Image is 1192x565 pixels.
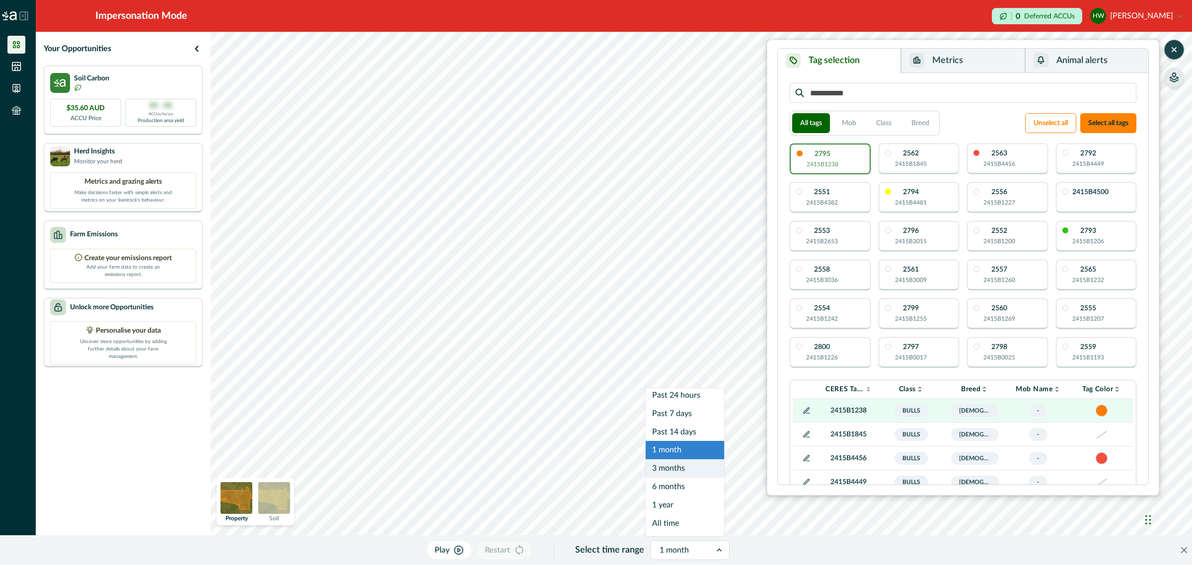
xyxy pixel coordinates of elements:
p: Mob Name [1016,385,1053,393]
p: Farm Emissions [70,229,118,240]
span: Bulls [894,476,928,489]
div: 1 year [646,495,724,514]
div: All time [646,514,724,532]
p: ACCU Price [71,114,101,123]
div: Drag [1145,505,1151,535]
p: 2552 [991,227,1007,234]
p: 2415B1269 [983,314,1015,323]
button: Metrics [901,49,1025,73]
p: 2415B1232 [1072,276,1104,284]
button: Animal alerts [1025,49,1148,73]
p: Unlock more Opportunities [70,302,153,313]
p: 2415B4456 [983,159,1015,168]
p: 2415B1193 [1072,353,1104,362]
button: Restart [476,540,533,560]
p: Soil [269,515,279,521]
p: 2415B1227 [983,198,1015,207]
p: 2800 [814,344,830,351]
p: 2415B1207 [1072,314,1104,323]
img: Logo [2,11,17,20]
div: Past 24 hours [646,386,724,405]
p: Add your farm data to create an emissions report. [86,264,160,279]
span: [DEMOGRAPHIC_DATA] [951,428,999,441]
button: Class [868,113,899,133]
span: Bulls [894,452,928,465]
p: Class [899,385,916,393]
button: Helen Wyatt[PERSON_NAME] [1090,4,1182,28]
p: 2415B1845 [825,429,872,440]
p: Create your emissions report [84,253,172,264]
p: Restart [485,544,510,556]
p: Herd Insights [74,146,122,157]
button: Close [1176,542,1192,558]
p: 2555 [1080,305,1096,312]
p: Metrics and grazing alerts [84,177,162,187]
button: Unselect all [1025,113,1076,133]
span: [DEMOGRAPHIC_DATA] [951,452,999,465]
p: 2798 [991,344,1007,351]
p: 2797 [903,344,919,351]
p: 2563 [991,150,1007,157]
p: 2415B4382 [806,198,838,207]
p: 2415B0017 [895,353,927,362]
p: 2415B4449 [1072,159,1104,168]
span: [DEMOGRAPHIC_DATA] [951,404,999,417]
p: 2796 [903,227,919,234]
p: 2795 [815,150,830,157]
div: 6 months [646,478,724,496]
button: All tags [792,113,830,133]
p: 2415B1260 [983,276,1015,284]
span: Bulls [894,428,928,441]
p: Play [435,544,449,556]
p: 2792 [1080,150,1096,157]
p: 2415B4449 [825,477,872,488]
p: 2415B1255 [895,314,927,323]
p: 2415B3015 [895,237,927,246]
p: 2415B1845 [895,159,927,168]
div: Past 7 days [646,405,724,423]
iframe: Chat Widget [1142,495,1192,543]
p: 2415B1242 [806,314,838,323]
p: 2415B3009 [895,276,927,284]
p: 2415B4456 [825,453,872,464]
p: 00 - 00 [149,101,172,111]
p: 2557 [991,266,1007,273]
p: Select time range [575,544,644,557]
img: property preview [221,482,252,514]
p: 2559 [1080,344,1096,351]
p: Production area yield [138,117,184,125]
button: Tag selection [778,49,901,73]
p: 2415B1238 [807,160,838,169]
p: 2793 [1080,227,1096,234]
p: Breed [961,385,981,393]
p: Uncover more opportunities by adding further details about your farm management. [74,336,173,360]
p: Monitor your herd [74,157,122,166]
span: - [1029,428,1047,441]
p: 2415B2653 [806,237,838,246]
p: 0 [1016,12,1020,20]
button: Breed [903,113,937,133]
p: ACCUs/ha/pa [149,111,173,117]
p: Soil Carbon [74,73,109,84]
div: 3 months [646,459,724,478]
div: Impersonation Mode [95,8,187,23]
span: - [1029,452,1047,465]
p: 2565 [1080,266,1096,273]
p: 2415B3036 [806,276,838,284]
button: Select all tags [1080,113,1136,133]
p: 2558 [814,266,830,273]
span: Bulls [894,404,928,417]
p: 2415B1200 [983,237,1015,246]
span: - [1029,404,1047,417]
p: $35.60 AUD [67,103,105,114]
p: CERES Tag VID [825,385,865,393]
p: 2415B4500 [1072,189,1109,196]
p: 2553 [814,227,830,234]
p: 2551 [814,189,830,196]
img: soil preview [258,482,290,514]
p: Make decisions faster with simple alerts and metrics on your livestock’s behaviour. [74,187,173,204]
p: 2556 [991,189,1007,196]
p: Personalise your data [96,326,161,336]
p: 2799 [903,305,919,312]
